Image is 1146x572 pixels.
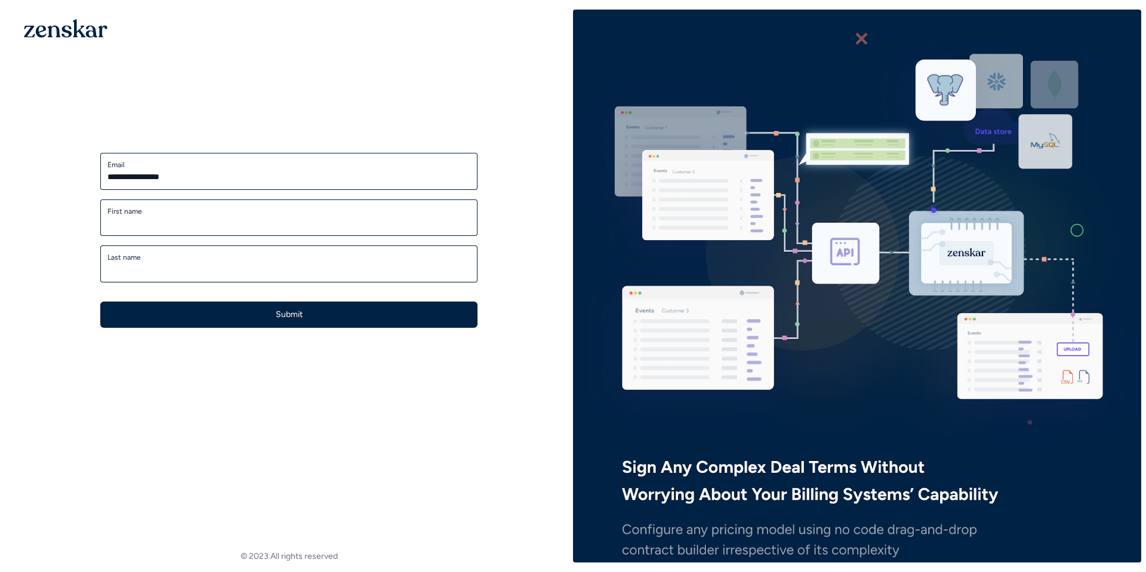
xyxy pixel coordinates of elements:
img: 1OGAJ2xQqyY4LXKgY66KYq0eOWRCkrZdAb3gUhuVAqdWPZE9SRJmCz+oDMSn4zDLXe31Ii730ItAGKgCKgCCgCikA4Av8PJUP... [24,19,107,38]
label: Last name [107,253,470,262]
button: Submit [100,302,478,328]
label: Email [107,160,470,170]
footer: © 2023 All rights reserved [5,551,573,562]
label: First name [107,207,470,216]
